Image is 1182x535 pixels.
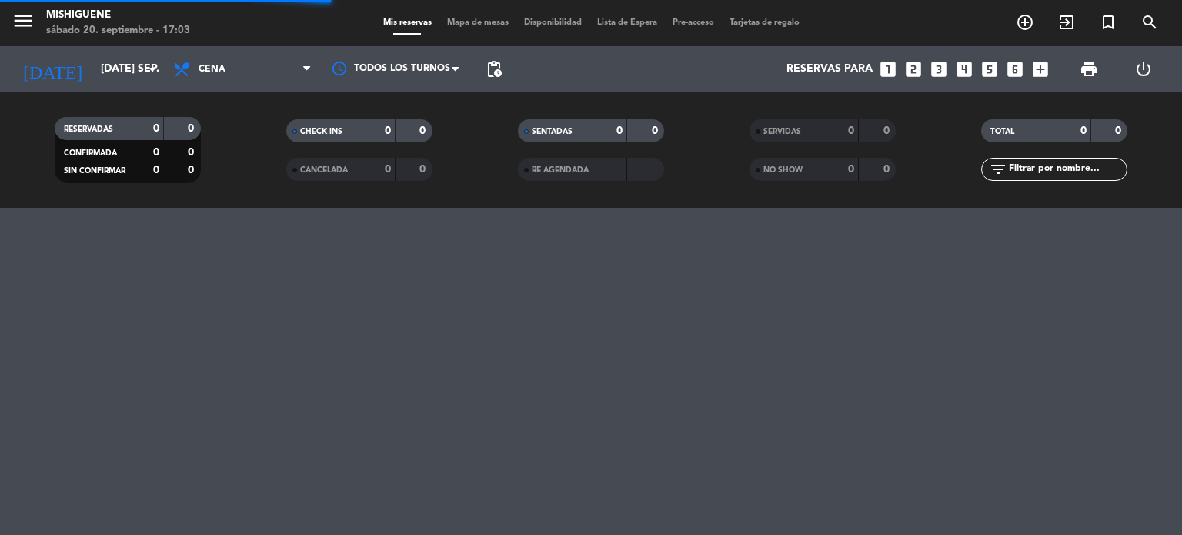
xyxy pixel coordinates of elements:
button: menu [12,9,35,38]
i: turned_in_not [1099,13,1117,32]
span: CHECK INS [300,128,342,135]
span: Cena [199,64,225,75]
span: Lista de Espera [589,18,665,27]
div: sábado 20. septiembre - 17:03 [46,23,190,38]
input: Filtrar por nombre... [1007,161,1127,178]
span: SIN CONFIRMAR [64,167,125,175]
span: RE AGENDADA [532,166,589,174]
strong: 0 [419,164,429,175]
i: looks_4 [954,59,974,79]
i: looks_6 [1005,59,1025,79]
i: menu [12,9,35,32]
span: SERVIDAS [763,128,801,135]
span: CANCELADA [300,166,348,174]
i: arrow_drop_down [143,60,162,79]
i: power_settings_new [1134,60,1153,79]
i: add_box [1030,59,1050,79]
span: Disponibilidad [516,18,589,27]
span: Mapa de mesas [439,18,516,27]
i: looks_one [878,59,898,79]
span: SENTADAS [532,128,573,135]
div: Mishiguene [46,8,190,23]
span: pending_actions [485,60,503,79]
strong: 0 [848,164,854,175]
div: LOG OUT [1116,46,1170,92]
strong: 0 [188,165,197,176]
span: Tarjetas de regalo [722,18,807,27]
span: CONFIRMADA [64,149,117,157]
strong: 0 [153,165,159,176]
i: looks_5 [980,59,1000,79]
strong: 0 [385,164,391,175]
span: Pre-acceso [665,18,722,27]
i: [DATE] [12,52,93,86]
span: NO SHOW [763,166,803,174]
strong: 0 [385,125,391,136]
span: Reservas para [786,63,873,75]
i: looks_3 [929,59,949,79]
strong: 0 [419,125,429,136]
strong: 0 [1115,125,1124,136]
strong: 0 [188,123,197,134]
span: TOTAL [990,128,1014,135]
strong: 0 [652,125,661,136]
strong: 0 [1080,125,1087,136]
strong: 0 [188,147,197,158]
strong: 0 [616,125,623,136]
span: Mis reservas [376,18,439,27]
i: looks_two [903,59,923,79]
i: filter_list [989,160,1007,179]
strong: 0 [883,125,893,136]
i: exit_to_app [1057,13,1076,32]
span: print [1080,60,1098,79]
strong: 0 [153,147,159,158]
strong: 0 [883,164,893,175]
strong: 0 [153,123,159,134]
i: add_circle_outline [1016,13,1034,32]
strong: 0 [848,125,854,136]
span: RESERVADAS [64,125,113,133]
i: search [1140,13,1159,32]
